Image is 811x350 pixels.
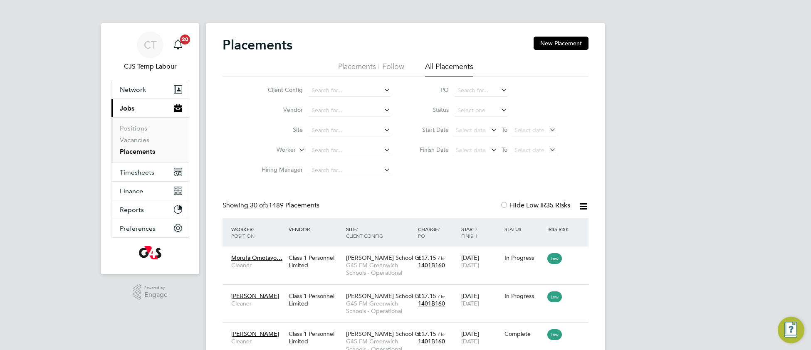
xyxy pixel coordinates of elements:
[418,261,445,269] span: 1401B160
[459,326,502,349] div: [DATE]
[459,222,502,243] div: Start
[309,145,391,156] input: Search for...
[309,165,391,176] input: Search for...
[499,144,510,155] span: To
[250,201,265,210] span: 30 of
[411,106,449,113] label: Status
[346,300,414,315] span: G4S FM Greenwich Schools - Operational
[120,187,143,195] span: Finance
[344,222,416,243] div: Site
[309,125,391,136] input: Search for...
[438,293,445,299] span: / hr
[459,250,502,273] div: [DATE]
[120,224,156,232] span: Preferences
[111,62,189,71] span: CJS Temp Labour
[504,292,544,300] div: In Progress
[248,146,296,154] label: Worker
[223,37,292,53] h2: Placements
[438,255,445,261] span: / hr
[455,105,507,116] input: Select one
[287,222,344,237] div: Vendor
[229,249,588,256] a: Morufa Omotayo…CleanerClass 1 Personnel Limited[PERSON_NAME] School G…G4S FM Greenwich Schools - ...
[231,338,284,345] span: Cleaner
[231,292,279,300] span: [PERSON_NAME]
[111,32,189,71] a: CTCJS Temp Labour
[456,126,486,134] span: Select date
[502,222,546,237] div: Status
[120,206,144,214] span: Reports
[111,99,189,117] button: Jobs
[309,85,391,96] input: Search for...
[139,246,161,259] img: g4s-logo-retina.png
[418,226,440,239] span: / PO
[120,86,146,94] span: Network
[101,23,199,274] nav: Main navigation
[504,330,544,338] div: Complete
[111,163,189,181] button: Timesheets
[120,104,134,112] span: Jobs
[438,331,445,337] span: / hr
[547,253,562,264] span: Low
[456,146,486,154] span: Select date
[338,62,404,76] li: Placements I Follow
[120,168,154,176] span: Timesheets
[545,222,574,237] div: IR35 Risk
[111,219,189,237] button: Preferences
[416,222,459,243] div: Charge
[133,284,168,300] a: Powered byEngage
[514,146,544,154] span: Select date
[231,300,284,307] span: Cleaner
[346,261,414,276] span: G4S FM Greenwich Schools - Operational
[418,300,445,307] span: 1401B160
[170,32,186,58] a: 20
[255,106,303,113] label: Vendor
[287,250,344,273] div: Class 1 Personnel Limited
[223,201,321,210] div: Showing
[461,338,479,345] span: [DATE]
[255,86,303,94] label: Client Config
[309,105,391,116] input: Search for...
[255,166,303,173] label: Hiring Manager
[514,126,544,134] span: Select date
[346,226,383,239] span: / Client Config
[111,117,189,163] div: Jobs
[547,329,562,340] span: Low
[346,330,425,338] span: [PERSON_NAME] School G…
[459,288,502,311] div: [DATE]
[144,291,168,298] span: Engage
[346,254,425,261] span: [PERSON_NAME] School G…
[461,226,477,239] span: / Finish
[411,86,449,94] label: PO
[229,325,588,333] a: [PERSON_NAME]CleanerClass 1 Personnel Limited[PERSON_NAME] School G…G4S FM Greenwich Schools - Op...
[461,300,479,307] span: [DATE]
[231,254,282,261] span: Morufa Omotayo…
[229,288,588,295] a: [PERSON_NAME]CleanerClass 1 Personnel Limited[PERSON_NAME] School G…G4S FM Greenwich Schools - Op...
[425,62,473,76] li: All Placements
[111,182,189,200] button: Finance
[287,288,344,311] div: Class 1 Personnel Limited
[461,261,479,269] span: [DATE]
[504,254,544,261] div: In Progress
[411,146,449,153] label: Finish Date
[111,246,189,259] a: Go to home page
[346,292,425,300] span: [PERSON_NAME] School G…
[499,124,510,135] span: To
[534,37,588,50] button: New Placement
[120,148,155,155] a: Placements
[231,330,279,338] span: [PERSON_NAME]
[250,201,319,210] span: 51489 Placements
[120,136,149,144] a: Vacancies
[500,201,570,210] label: Hide Low IR35 Risks
[144,39,157,50] span: CT
[180,35,190,44] span: 20
[418,254,436,261] span: £17.15
[229,222,287,243] div: Worker
[120,124,147,132] a: Positions
[418,338,445,345] span: 1401B160
[547,291,562,302] span: Low
[418,330,436,338] span: £17.15
[411,126,449,133] label: Start Date
[111,80,189,99] button: Network
[455,85,507,96] input: Search for...
[231,226,255,239] span: / Position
